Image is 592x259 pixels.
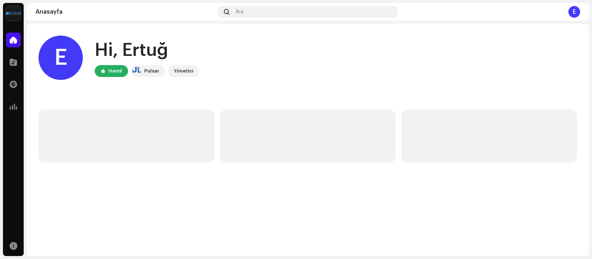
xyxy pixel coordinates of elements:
div: Hi, Ertuğ [95,38,199,62]
div: Yönetici [174,67,193,75]
img: 1d4ab021-3d3a-477c-8d2a-5ac14ed14e8d [6,6,21,21]
div: Hamil [108,67,122,75]
div: Anasayfa [36,9,215,15]
div: E [38,36,83,80]
span: Ara [235,9,243,15]
img: 1d4ab021-3d3a-477c-8d2a-5ac14ed14e8d [132,67,141,75]
div: Pulsar [144,67,159,75]
div: E [568,6,580,18]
